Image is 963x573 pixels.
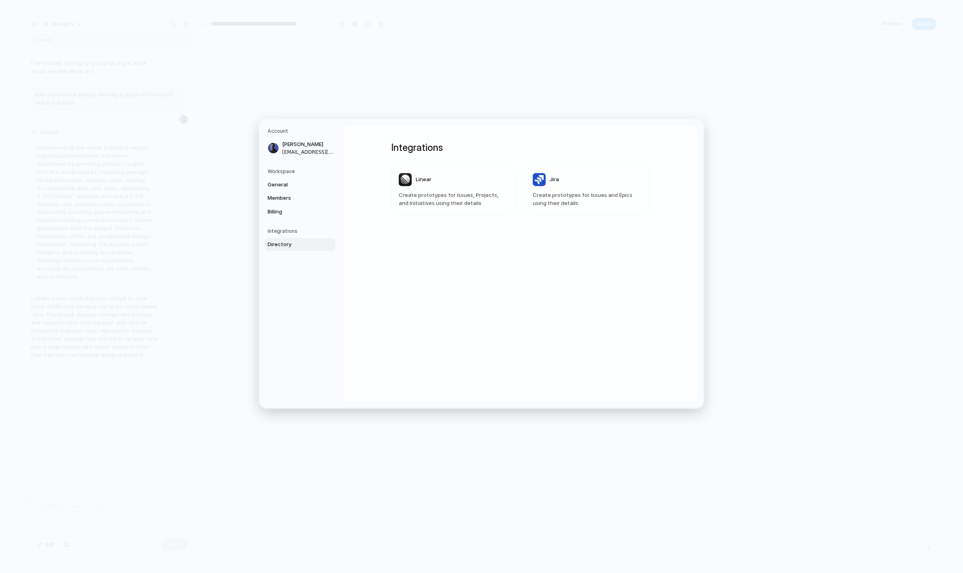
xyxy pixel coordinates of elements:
[268,194,319,202] span: Members
[268,167,335,175] h5: Workspace
[265,238,335,251] a: Directory
[533,191,642,207] span: Create prototypes for Issues and Epics using their details
[265,192,335,205] a: Members
[282,148,334,155] span: [EMAIL_ADDRESS][DOMAIN_NAME]
[268,180,319,188] span: General
[265,205,335,218] a: Billing
[399,191,508,207] span: Create prototypes for Issues, Projects, and Initiatives using their details
[265,178,335,191] a: General
[268,128,335,135] h5: Account
[416,176,431,184] span: Linear
[265,138,335,158] a: [PERSON_NAME][EMAIL_ADDRESS][DOMAIN_NAME]
[550,176,559,184] span: Jira
[268,207,319,215] span: Billing
[268,228,335,235] h5: Integrations
[282,140,334,148] span: [PERSON_NAME]
[268,240,319,249] span: Directory
[391,140,649,155] h1: Integrations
